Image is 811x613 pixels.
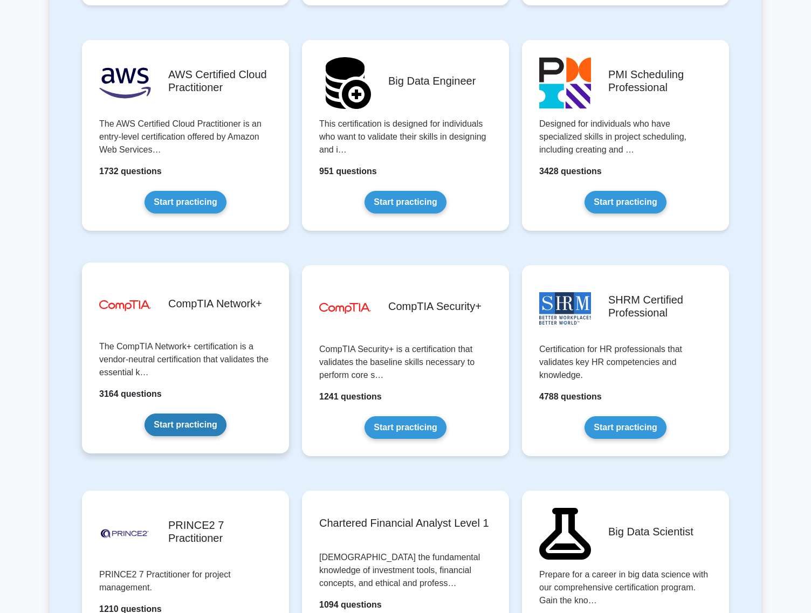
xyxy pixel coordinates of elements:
[585,191,666,213] a: Start practicing
[365,416,446,439] a: Start practicing
[585,416,666,439] a: Start practicing
[145,191,226,213] a: Start practicing
[365,191,446,213] a: Start practicing
[145,414,226,436] a: Start practicing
